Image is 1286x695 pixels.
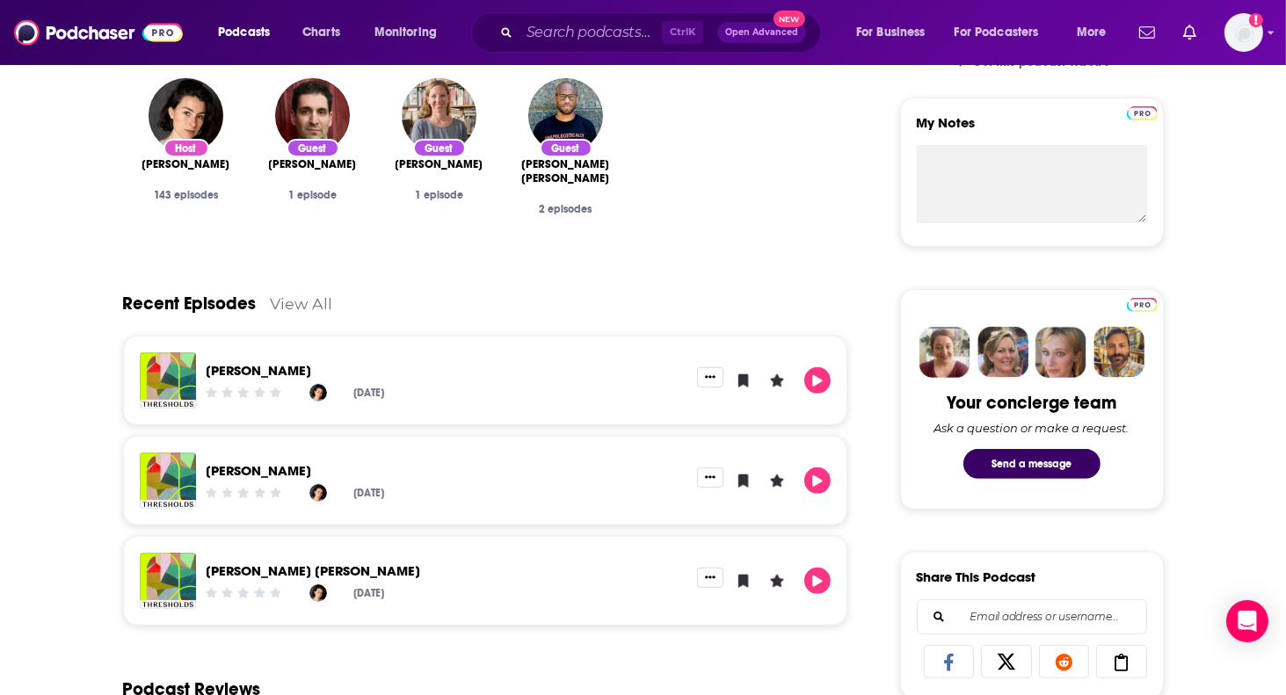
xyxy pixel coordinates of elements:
span: For Podcasters [955,20,1039,45]
img: Jordan Kisner [309,484,327,502]
a: Show notifications dropdown [1176,18,1203,47]
img: User Profile [1224,13,1263,52]
span: [PERSON_NAME] [269,157,357,171]
div: Your concierge team [947,392,1116,414]
img: Jordan Kisner [309,584,327,602]
span: Monitoring [374,20,437,45]
span: [PERSON_NAME] [PERSON_NAME] [517,157,615,185]
div: Community Rating: 0 out of 5 [203,487,283,500]
img: Nicholson Baker [140,452,196,509]
div: 1 episode [390,189,489,201]
div: Ask a question or make a request. [934,421,1130,435]
img: Saïd Sayrafiezadeh [275,78,350,153]
img: Jules Profile [1035,327,1086,378]
span: For Business [856,20,926,45]
div: 2 episodes [517,203,615,215]
div: 1 episode [264,189,362,201]
button: Show More Button [697,467,723,487]
span: [PERSON_NAME] [396,157,483,171]
img: Renee Gladman [140,352,196,409]
button: Send a message [963,449,1101,479]
button: Show profile menu [1224,13,1263,52]
span: Ctrl K [662,21,703,44]
a: Share on X/Twitter [981,645,1032,678]
img: Podchaser - Follow, Share and Rate Podcasts [14,16,183,49]
img: Podchaser Pro [1127,106,1158,120]
img: Jon Profile [1093,327,1144,378]
div: Community Rating: 0 out of 5 [203,387,283,400]
svg: Add a profile image [1249,13,1263,27]
img: Sarah Aziza [140,553,196,609]
a: Charts [291,18,351,47]
span: More [1077,20,1107,45]
a: View All [271,294,333,313]
span: Podcasts [218,20,270,45]
button: Open AdvancedNew [717,22,806,43]
span: Logged in as GregKubie [1224,13,1263,52]
div: Community Rating: 0 out of 5 [203,587,283,600]
div: [DATE] [353,587,384,599]
span: New [774,11,805,27]
img: Jordan Kisner [149,78,223,153]
img: Jordan Kisner [309,384,327,402]
a: Mychal Denzel Smith [517,157,615,185]
div: Guest [413,139,466,157]
a: Sarah Aziza [207,562,421,579]
div: Open Intercom Messenger [1226,600,1268,642]
img: Sydney Profile [919,327,970,378]
div: [DATE] [353,487,384,499]
a: Nicholson Baker [207,462,312,479]
button: Play [804,467,831,494]
span: Open Advanced [725,28,798,37]
a: Saïd Sayrafiezadeh [269,157,357,171]
button: Bookmark Episode [730,568,757,594]
div: Host [163,139,209,157]
a: Jordan Kisner [142,157,230,171]
div: Search followers [917,599,1147,634]
a: Share on Reddit [1039,645,1090,678]
a: Recent Episodes [123,293,257,315]
a: Share on Facebook [924,645,975,678]
input: Email address or username... [932,600,1132,633]
a: Renee Gladman [207,362,312,379]
button: open menu [206,18,293,47]
button: Bookmark Episode [730,467,757,494]
div: Guest [540,139,592,157]
button: Play [804,568,831,594]
div: [DATE] [353,387,384,399]
button: Bookmark Episode [730,367,757,394]
img: Mychal Denzel Smith [528,78,603,153]
button: open menu [943,18,1064,47]
a: Pro website [1127,295,1158,312]
button: Leave a Rating [764,568,790,594]
button: open menu [1064,18,1129,47]
a: Pro website [1127,104,1158,120]
button: Show More Button [697,367,723,387]
a: Copy Link [1096,645,1147,678]
span: [PERSON_NAME] [142,157,230,171]
button: open menu [362,18,460,47]
button: Leave a Rating [764,467,790,494]
button: Play [804,367,831,394]
div: Guest [287,139,339,157]
button: open menu [844,18,948,47]
a: Maggie Nelson [396,157,483,171]
button: Show More Button [697,568,723,587]
input: Search podcasts, credits, & more... [519,18,662,47]
img: Barbara Profile [977,327,1028,378]
img: Podchaser Pro [1127,298,1158,312]
img: Maggie Nelson [402,78,476,153]
span: Charts [302,20,340,45]
div: Search podcasts, credits, & more... [488,12,838,53]
a: Show notifications dropdown [1132,18,1162,47]
div: 143 episodes [137,189,236,201]
label: My Notes [917,114,1147,145]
